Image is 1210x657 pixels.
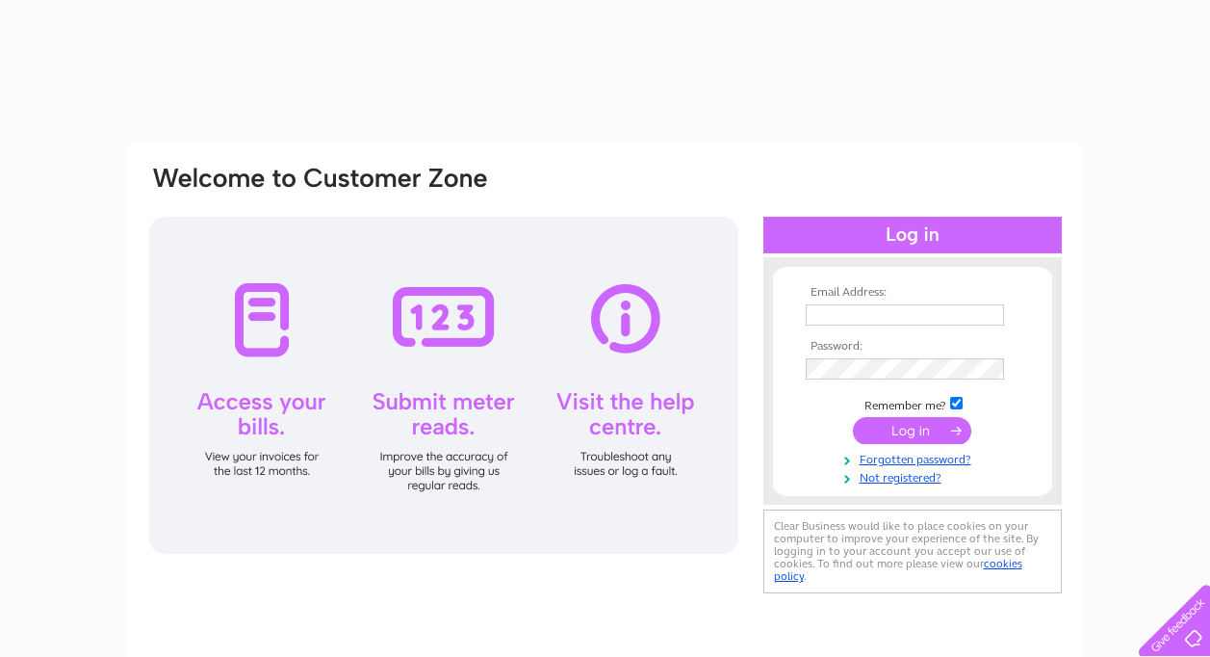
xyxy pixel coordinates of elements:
[801,340,1024,354] th: Password:
[801,394,1024,413] td: Remember me?
[806,467,1024,486] a: Not registered?
[806,449,1024,467] a: Forgotten password?
[801,286,1024,300] th: Email Address:
[763,510,1062,593] div: Clear Business would like to place cookies on your computer to improve your experience of the sit...
[853,417,971,444] input: Submit
[774,557,1022,583] a: cookies policy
